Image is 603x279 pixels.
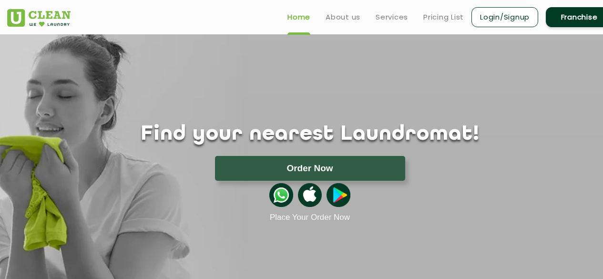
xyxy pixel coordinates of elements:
a: Home [287,11,310,23]
img: whatsappicon.png [269,183,293,207]
img: UClean Laundry and Dry Cleaning [7,9,71,27]
a: Login/Signup [471,7,538,27]
a: Place Your Order Now [270,213,350,222]
a: About us [326,11,360,23]
a: Services [376,11,408,23]
a: Pricing List [423,11,464,23]
button: Order Now [215,156,405,181]
img: apple-icon.png [298,183,322,207]
img: playstoreicon.png [327,183,350,207]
